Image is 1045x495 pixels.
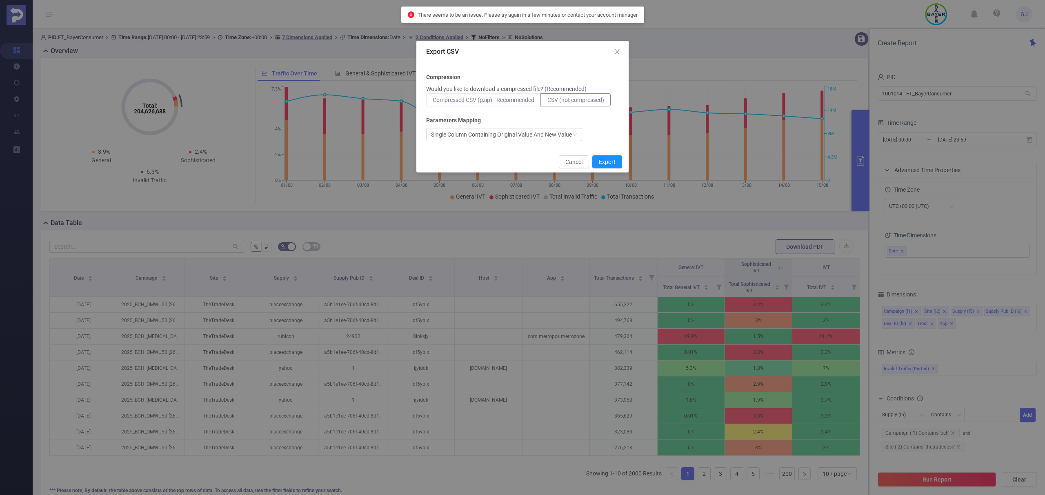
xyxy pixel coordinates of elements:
div: Single Column Containing Original Value And New Value [431,128,572,141]
p: There seems to be an issue. Please try again in a few minutes or contact your account manager [418,11,638,19]
span: Compressed CSV (gzip) - Recommended [433,97,534,103]
p: Would you like to download a compressed file? (Recommended) [426,85,587,93]
button: Close [606,41,629,64]
i: icon: close-circle [408,11,414,18]
i: icon: down [572,132,577,138]
b: Compression [426,73,460,82]
div: Export CSV [426,47,619,56]
b: Parameters Mapping [426,116,481,125]
button: Cancel [559,155,589,168]
span: CSV (not compressed) [547,97,604,103]
i: icon: close [614,49,620,55]
button: Export [592,155,622,168]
